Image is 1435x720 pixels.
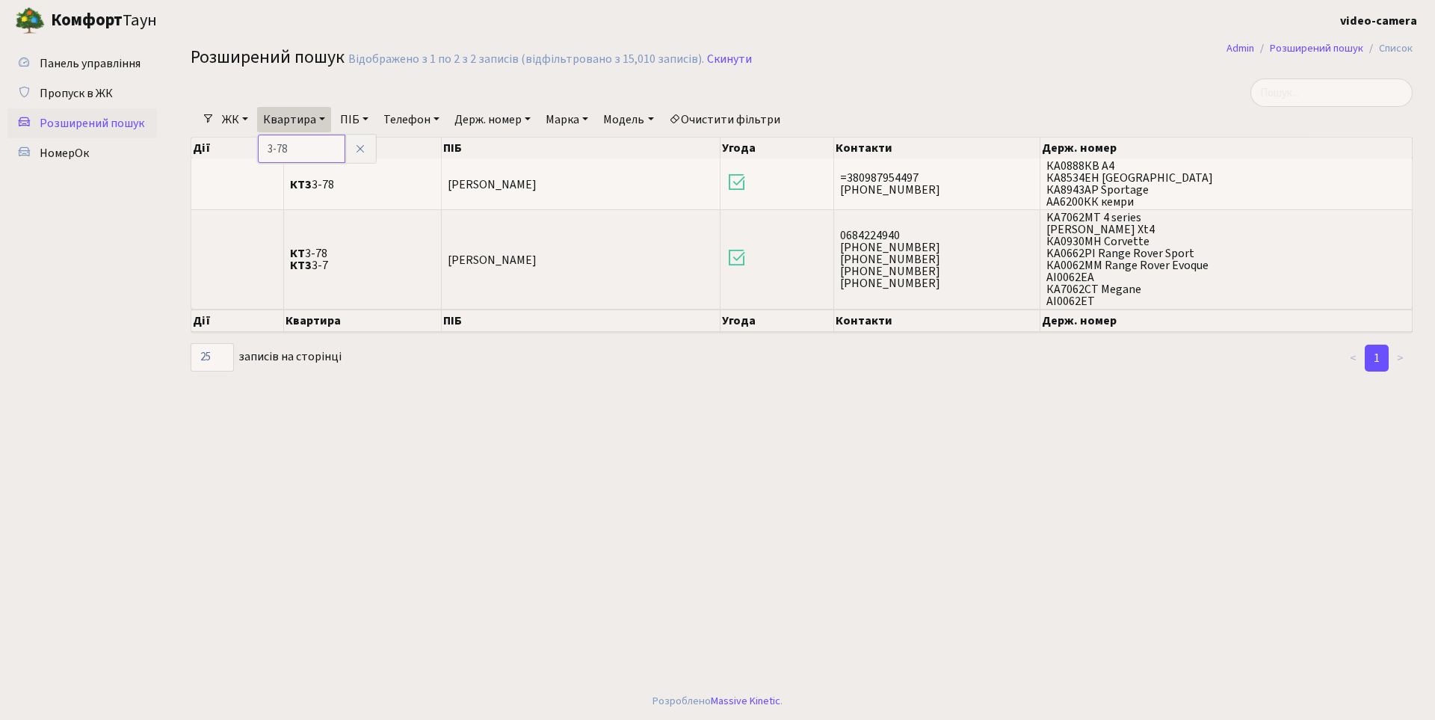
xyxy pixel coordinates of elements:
[1340,13,1417,29] b: video-camera
[191,343,234,372] select: записів на сторінці
[1046,212,1406,307] span: KA7062МТ 4 series [PERSON_NAME] Xt4 КА0930МН Corvette KA0662РІ Range Rover Sport КА0062ММ Range R...
[711,693,780,709] a: Massive Kinetic
[663,107,786,132] a: Очистити фільтри
[191,343,342,372] label: записів на сторінці
[720,138,834,159] th: Угода
[7,49,157,79] a: Панель управління
[290,257,312,274] b: КТ3
[1363,40,1413,57] li: Список
[720,310,834,332] th: Угода
[442,138,721,159] th: ПІБ
[1270,40,1363,56] a: Розширений пошук
[51,8,157,34] span: Таун
[1365,345,1389,372] a: 1
[15,6,45,36] img: logo.png
[597,107,659,132] a: Модель
[442,310,720,332] th: ПІБ
[257,107,331,132] a: Квартира
[1340,12,1417,30] a: video-camera
[652,693,783,710] div: Розроблено .
[187,8,224,33] button: Переключити навігацію
[290,247,434,271] span: 3-78 3-7
[40,55,141,72] span: Панель управління
[348,52,704,67] div: Відображено з 1 по 2 з 2 записів (відфільтровано з 15,010 записів).
[1040,138,1413,159] th: Держ. номер
[290,179,434,191] span: 3-78
[216,107,254,132] a: ЖК
[7,79,157,108] a: Пропуск в ЖК
[377,107,445,132] a: Телефон
[290,245,305,262] b: КТ
[284,310,441,332] th: Квартира
[191,310,284,332] th: Дії
[448,107,537,132] a: Держ. номер
[40,115,144,132] span: Розширений пошук
[191,138,284,159] th: Дії
[448,252,537,268] span: [PERSON_NAME]
[7,138,157,168] a: НомерОк
[1226,40,1254,56] a: Admin
[1204,33,1435,64] nav: breadcrumb
[840,230,1034,289] span: 0684224940 [PHONE_NUMBER] [PHONE_NUMBER] [PHONE_NUMBER] [PHONE_NUMBER]
[40,145,89,161] span: НомерОк
[834,138,1040,159] th: Контакти
[834,310,1040,332] th: Контакти
[448,176,537,193] span: [PERSON_NAME]
[290,176,312,193] b: КТ3
[7,108,157,138] a: Розширений пошук
[840,172,1034,196] span: =380987954497 [PHONE_NUMBER]
[540,107,594,132] a: Марка
[40,85,113,102] span: Пропуск в ЖК
[1250,79,1413,107] input: Пошук...
[1046,160,1406,208] span: КА0888КВ A4 КА8534ЕН [GEOGRAPHIC_DATA] КА8943АР Sportage АА6200КК кемри
[1040,310,1413,332] th: Держ. номер
[191,44,345,70] span: Розширений пошук
[334,107,374,132] a: ПІБ
[707,52,752,67] a: Скинути
[51,8,123,32] b: Комфорт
